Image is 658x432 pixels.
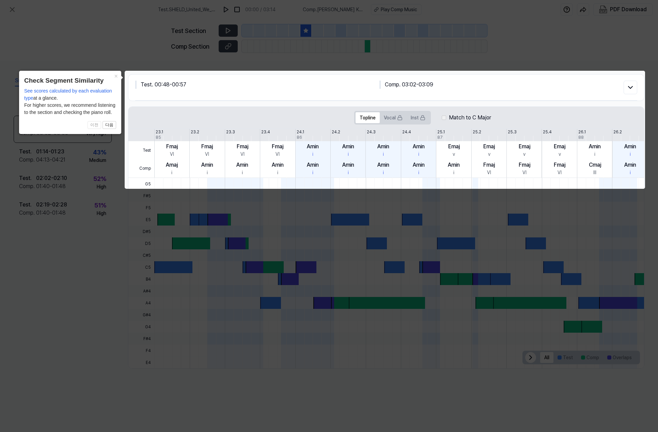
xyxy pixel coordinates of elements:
button: Close [110,71,121,80]
button: 다음 [103,121,116,129]
span: 03:02 - 03:09 [402,81,433,88]
span: See scores calculated by each evaluation type [24,88,112,101]
div: at a glance. For higher scores, we recommend listening to the section and checking the piano roll. [24,87,116,116]
header: Check Segment Similarity [24,76,116,86]
div: Test . 00:48 - 00:57 [135,81,379,89]
div: Comp . [379,81,624,89]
